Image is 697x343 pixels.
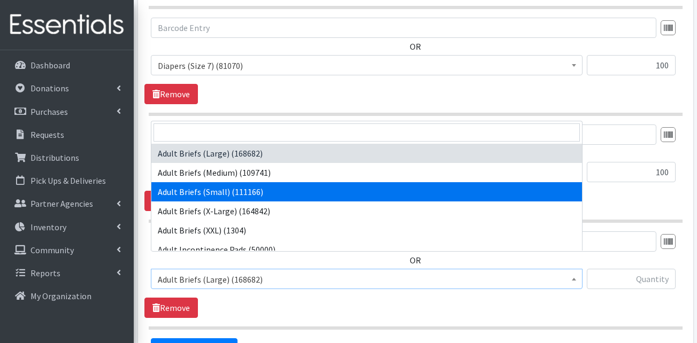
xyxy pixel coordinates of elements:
p: Pick Ups & Deliveries [30,175,106,186]
p: Reports [30,268,60,278]
a: Requests [4,124,129,145]
a: Partner Agencies [4,193,129,214]
input: Barcode Entry [151,18,656,38]
a: Remove [144,191,198,211]
a: Inventory [4,216,129,238]
li: Adult Briefs (X-Large) (164842) [151,201,582,221]
li: Adult Briefs (Small) (111166) [151,182,582,201]
a: Distributions [4,147,129,168]
input: Quantity [587,269,676,289]
a: My Organization [4,285,129,307]
li: Adult Briefs (XXL) (1304) [151,221,582,240]
a: Pick Ups & Deliveries [4,170,129,191]
p: Distributions [30,152,79,163]
span: Diapers (Size 7) (81070) [151,55,583,75]
p: Requests [30,129,64,140]
p: Purchases [30,106,68,117]
li: Adult Briefs (Large) (168682) [151,144,582,163]
span: Adult Briefs (Large) (168682) [151,269,583,289]
label: OR [410,40,421,53]
p: Inventory [30,222,66,232]
img: HumanEssentials [4,7,129,43]
a: Community [4,239,129,261]
input: Quantity [587,55,676,75]
label: OR [410,254,421,267]
a: Dashboard [4,54,129,76]
input: Quantity [587,162,676,182]
p: Dashboard [30,60,70,71]
a: Remove [144,298,198,318]
li: Adult Incontinence Pads (50000) [151,240,582,259]
span: Adult Briefs (Large) (168682) [158,272,576,287]
a: Donations [4,77,129,99]
a: Purchases [4,101,129,122]
p: Donations [30,83,69,93]
p: Community [30,245,74,255]
p: My Organization [30,291,91,301]
a: Reports [4,262,129,284]
p: Partner Agencies [30,198,93,209]
span: Diapers (Size 7) (81070) [158,58,576,73]
a: Remove [144,84,198,104]
li: Adult Briefs (Medium) (109741) [151,163,582,182]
